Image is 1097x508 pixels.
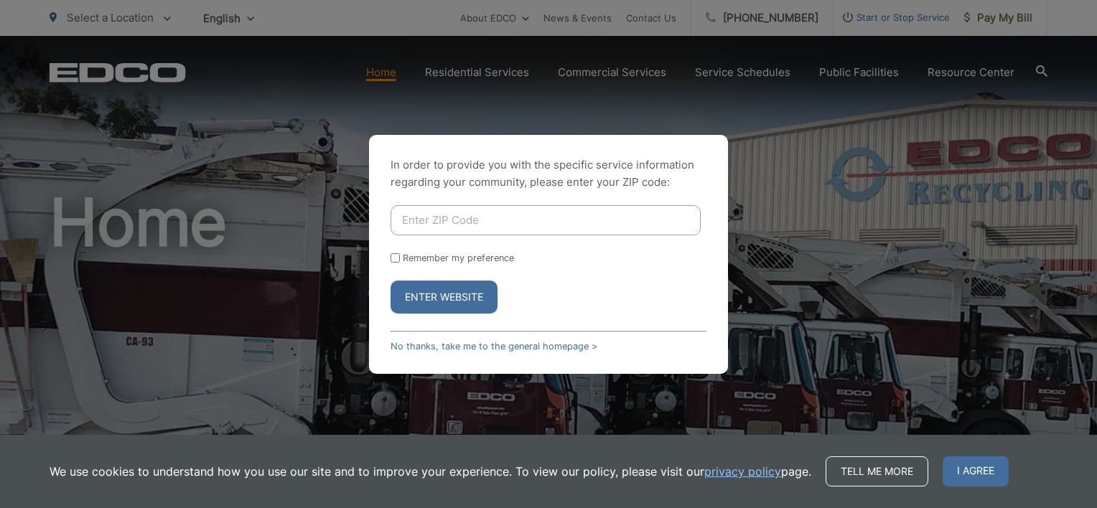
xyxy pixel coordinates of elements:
label: Remember my preference [403,253,514,263]
p: We use cookies to understand how you use our site and to improve your experience. To view our pol... [50,463,811,480]
p: In order to provide you with the specific service information regarding your community, please en... [391,156,706,191]
a: Tell me more [826,456,928,486]
span: I agree [943,456,1009,486]
a: privacy policy [704,463,781,480]
button: Enter Website [391,281,498,314]
input: Enter ZIP Code [391,205,701,235]
a: No thanks, take me to the general homepage > [391,341,597,352]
